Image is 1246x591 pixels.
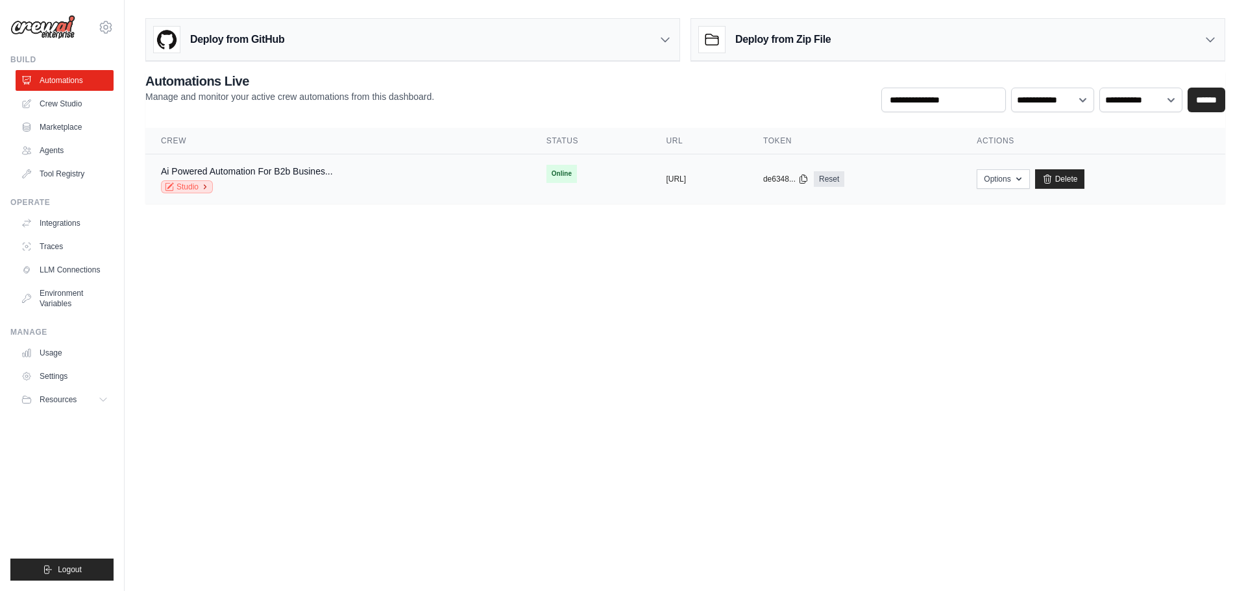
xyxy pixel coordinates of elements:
[10,54,114,65] div: Build
[16,213,114,234] a: Integrations
[10,197,114,208] div: Operate
[161,166,333,176] a: Ai Powered Automation For B2b Busines...
[16,259,114,280] a: LLM Connections
[16,343,114,363] a: Usage
[650,128,747,154] th: URL
[748,128,961,154] th: Token
[58,564,82,575] span: Logout
[1035,169,1085,189] a: Delete
[145,90,434,103] p: Manage and monitor your active crew automations from this dashboard.
[16,389,114,410] button: Resources
[977,169,1029,189] button: Options
[16,70,114,91] a: Automations
[16,117,114,138] a: Marketplace
[10,15,75,40] img: Logo
[546,165,577,183] span: Online
[145,128,531,154] th: Crew
[961,128,1225,154] th: Actions
[16,140,114,161] a: Agents
[814,171,844,187] a: Reset
[531,128,651,154] th: Status
[10,559,114,581] button: Logout
[40,394,77,405] span: Resources
[154,27,180,53] img: GitHub Logo
[161,180,213,193] a: Studio
[16,93,114,114] a: Crew Studio
[145,72,434,90] h2: Automations Live
[16,236,114,257] a: Traces
[16,163,114,184] a: Tool Registry
[763,174,809,184] button: de6348...
[16,283,114,314] a: Environment Variables
[190,32,284,47] h3: Deploy from GitHub
[735,32,831,47] h3: Deploy from Zip File
[16,366,114,387] a: Settings
[10,327,114,337] div: Manage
